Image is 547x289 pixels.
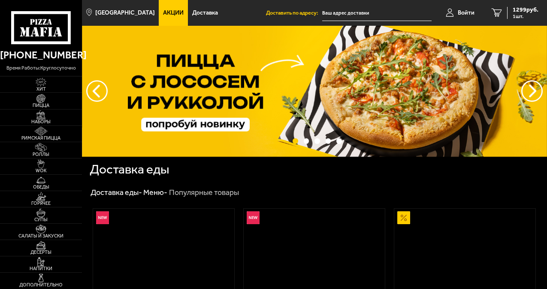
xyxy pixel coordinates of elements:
[293,138,298,144] button: точки переключения
[86,80,108,102] button: следующий
[326,138,331,144] button: точки переключения
[95,10,155,16] span: [GEOGRAPHIC_DATA]
[336,138,342,144] button: точки переключения
[322,5,432,21] input: Ваш адрес доставки
[458,10,474,16] span: Войти
[91,188,142,197] a: Доставка еды-
[397,211,410,224] img: Акционный
[163,10,184,16] span: Акции
[90,163,169,176] h1: Доставка еды
[314,138,320,144] button: точки переключения
[513,14,538,19] span: 1 шт.
[192,10,218,16] span: Доставка
[304,138,309,144] button: точки переключения
[96,211,109,224] img: Новинка
[513,7,538,13] span: 1299 руб.
[247,211,260,224] img: Новинка
[169,188,239,198] div: Популярные товары
[322,5,432,21] span: проспект Луначарского, 44
[521,80,543,102] button: предыдущий
[266,10,322,16] span: Доставить по адресу:
[143,188,167,197] a: Меню-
